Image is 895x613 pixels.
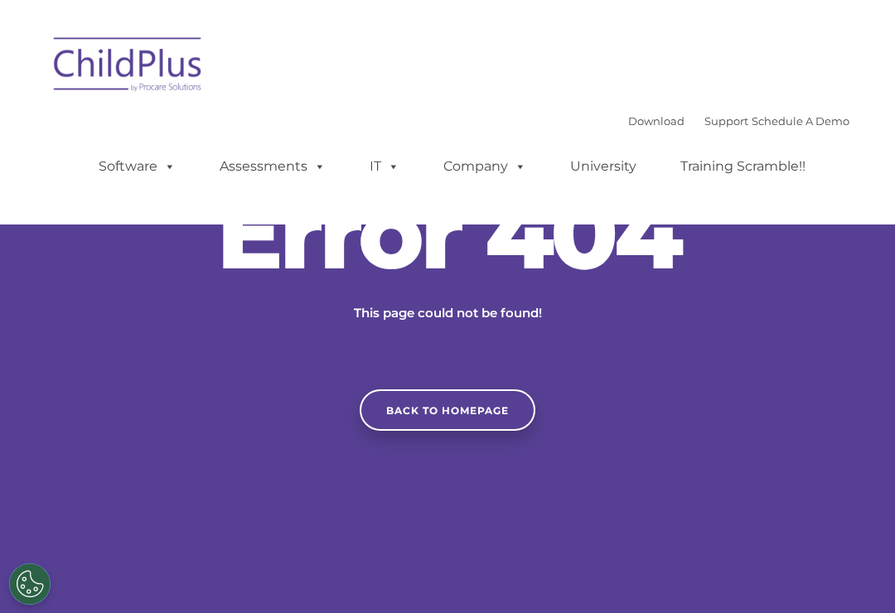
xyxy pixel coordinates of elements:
img: ChildPlus by Procare Solutions [46,26,211,109]
a: Company [427,150,543,183]
a: Download [628,114,685,128]
a: Schedule A Demo [752,114,849,128]
a: Support [704,114,748,128]
a: IT [353,150,416,183]
a: Training Scramble!! [664,150,822,183]
p: This page could not be found! [273,303,622,323]
font: | [628,114,849,128]
a: Software [82,150,192,183]
a: Back to homepage [360,389,535,431]
h2: Error 404 [199,183,696,282]
button: Cookies Settings [9,563,51,605]
a: University [554,150,653,183]
a: Assessments [203,150,342,183]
